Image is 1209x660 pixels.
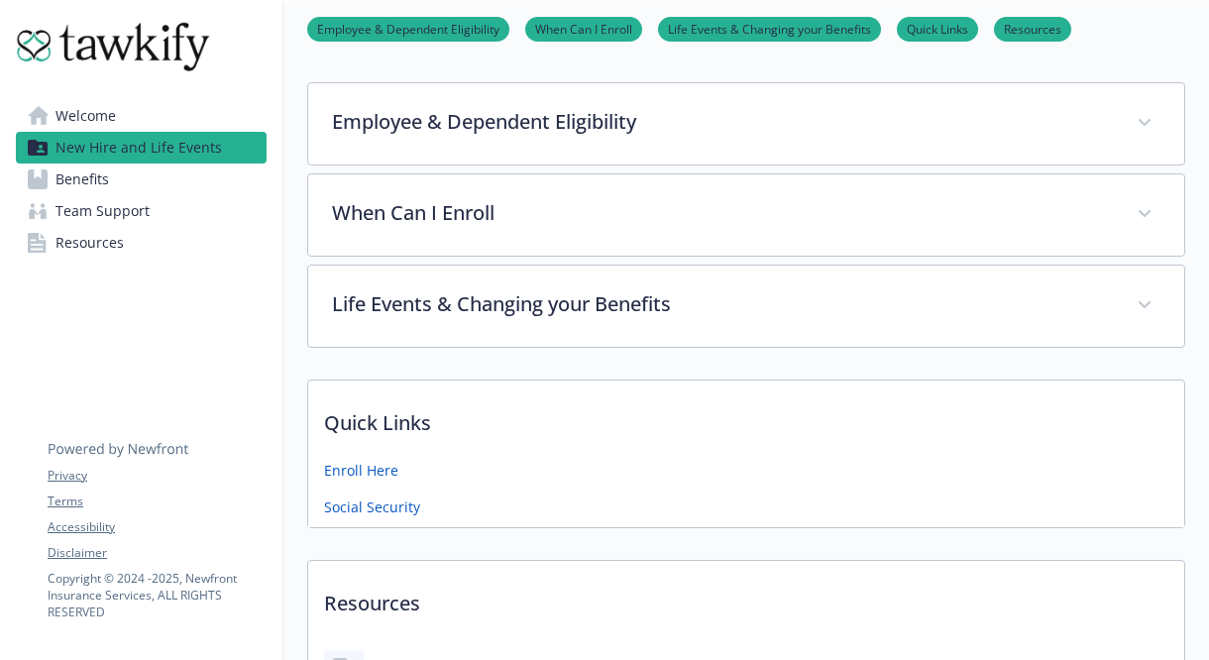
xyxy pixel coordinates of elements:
a: When Can I Enroll [525,19,642,38]
div: Employee & Dependent Eligibility [308,83,1184,165]
div: When Can I Enroll [308,174,1184,256]
a: Benefits [16,164,267,195]
a: Privacy [48,467,266,485]
p: Life Events & Changing your Benefits [332,289,1113,319]
a: Life Events & Changing your Benefits [658,19,881,38]
p: When Can I Enroll [332,198,1113,228]
p: Copyright © 2024 - 2025 , Newfront Insurance Services, ALL RIGHTS RESERVED [48,570,266,620]
a: Accessibility [48,518,266,536]
p: Quick Links [308,381,1184,454]
a: New Hire and Life Events [16,132,267,164]
span: New Hire and Life Events [55,132,222,164]
p: Employee & Dependent Eligibility [332,107,1113,137]
a: Terms [48,493,266,510]
a: Quick Links [897,19,978,38]
a: Resources [16,227,267,259]
span: Team Support [55,195,150,227]
a: Social Security [324,496,420,517]
a: Welcome [16,100,267,132]
a: Employee & Dependent Eligibility [307,19,509,38]
a: Team Support [16,195,267,227]
a: Enroll Here [324,460,398,481]
div: Life Events & Changing your Benefits [308,266,1184,347]
a: Disclaimer [48,544,266,562]
a: Resources [994,19,1071,38]
span: Welcome [55,100,116,132]
span: Benefits [55,164,109,195]
span: Resources [55,227,124,259]
p: Resources [308,561,1184,634]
